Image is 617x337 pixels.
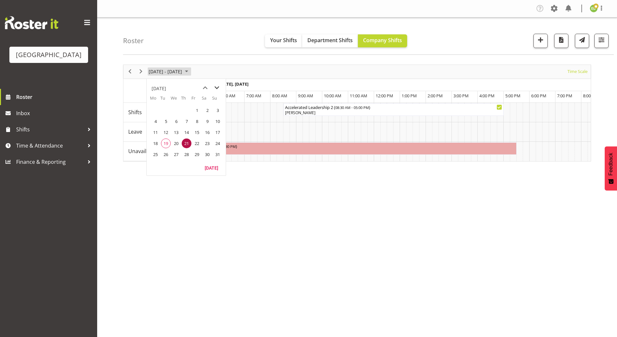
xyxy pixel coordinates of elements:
span: Friday, August 22, 2025 [192,138,202,148]
span: Inbox [16,108,94,118]
span: 7:00 AM [246,93,261,99]
span: 2:00 PM [428,93,443,99]
span: Leave [128,128,142,136]
button: Previous [126,67,134,76]
span: Department Shifts [307,37,353,44]
span: 11:00 AM [350,93,367,99]
div: Repeats every [DATE], [DATE], [DATE], [DATE], [DATE] - [PERSON_NAME] ( ) [65,143,515,149]
span: Sunday, August 17, 2025 [213,127,223,137]
span: [DATE] - [DATE] [148,67,183,76]
span: Monday, August 25, 2025 [151,150,160,159]
span: Sunday, August 10, 2025 [213,116,223,126]
th: Tu [160,95,171,105]
span: Thursday, August 7, 2025 [182,116,191,126]
span: Wednesday, August 13, 2025 [171,127,181,137]
span: Friday, August 15, 2025 [192,127,202,137]
span: Saturday, August 30, 2025 [202,150,212,159]
span: Wednesday, August 20, 2025 [171,138,181,148]
button: August 2025 [148,67,191,76]
div: [PERSON_NAME] [285,110,502,116]
span: 3:00 PM [453,93,469,99]
span: Wednesday, August 27, 2025 [171,150,181,159]
button: previous month [199,82,211,94]
button: Send a list of all shifts for the selected filtered period to all rostered employees. [575,34,589,48]
span: Monday, August 11, 2025 [151,127,160,137]
span: Thursday, August 14, 2025 [182,127,191,137]
span: Thursday, August 21, 2025 [182,138,191,148]
span: Thursday, August 28, 2025 [182,150,191,159]
span: Feedback [608,153,614,175]
span: 08:30 AM - 05:00 PM [335,105,369,110]
span: Saturday, August 2, 2025 [202,105,212,115]
img: Rosterit website logo [5,16,58,29]
span: Time & Attendance [16,141,84,150]
span: Your Shifts [270,37,297,44]
span: Friday, August 29, 2025 [192,150,202,159]
button: Today [200,163,223,172]
span: Monday, August 4, 2025 [151,116,160,126]
span: 12:00 PM [376,93,393,99]
span: 6:00 PM [531,93,546,99]
div: title [152,82,166,95]
th: Sa [202,95,212,105]
th: Mo [150,95,160,105]
span: 5:00 PM [505,93,520,99]
div: previous period [124,65,135,78]
span: 9:00 AM [298,93,313,99]
div: Shifts"s event - Accelerated Leadership 2 Begin From Thursday, August 21, 2025 at 8:30:00 AM GMT+... [283,103,504,116]
span: 4:00 PM [479,93,495,99]
td: Unavailability resource [123,142,217,161]
div: [GEOGRAPHIC_DATA] [16,50,82,60]
h4: Roster [123,37,144,44]
div: August 18 - 24, 2025 [146,65,192,78]
span: Sunday, August 24, 2025 [213,138,223,148]
span: Tuesday, August 26, 2025 [161,150,171,159]
button: Download a PDF of the roster according to the set date range. [554,34,568,48]
th: Th [181,95,191,105]
button: Next [137,67,145,76]
span: [DATE], [DATE] [219,81,248,87]
td: Shifts resource [123,103,217,122]
span: Unavailability [128,147,161,155]
span: Saturday, August 23, 2025 [202,138,212,148]
button: Company Shifts [358,34,407,47]
span: Shifts [16,125,84,134]
button: next month [211,82,223,94]
div: Accelerated Leadership 2 ( ) [285,104,502,110]
span: Time Scale [567,67,588,76]
button: Department Shifts [302,34,358,47]
button: Your Shifts [265,34,302,47]
span: Saturday, August 16, 2025 [202,127,212,137]
span: Tuesday, August 5, 2025 [161,116,171,126]
span: 8:00 AM [272,93,287,99]
span: Saturday, August 9, 2025 [202,116,212,126]
span: 1:00 PM [402,93,417,99]
span: 8:00 PM [583,93,598,99]
span: 10:00 AM [324,93,341,99]
span: Wednesday, August 6, 2025 [171,116,181,126]
button: Filter Shifts [594,34,609,48]
button: Feedback - Show survey [605,146,617,190]
div: next period [135,65,146,78]
th: Fr [191,95,202,105]
div: Timeline Week of August 21, 2025 [123,65,591,162]
button: Time Scale [566,67,589,76]
span: Friday, August 8, 2025 [192,116,202,126]
th: Su [212,95,223,105]
td: Leave resource [123,122,217,142]
div: Unavailability"s event - Repeats every monday, tuesday, wednesday, thursday, friday - Jody Smart ... [63,142,517,155]
span: Finance & Reporting [16,157,84,167]
button: Add a new shift [533,34,548,48]
span: Monday, August 18, 2025 [151,138,160,148]
img: emma-dowman11789.jpg [590,5,598,12]
span: Tuesday, August 19, 2025 [161,138,171,148]
span: 6:00 AM [220,93,235,99]
span: Roster [16,92,94,102]
span: 7:00 PM [557,93,572,99]
span: Sunday, August 3, 2025 [213,105,223,115]
span: Sunday, August 31, 2025 [213,150,223,159]
span: Tuesday, August 12, 2025 [161,127,171,137]
th: We [171,95,181,105]
span: Company Shifts [363,37,402,44]
span: Friday, August 1, 2025 [192,105,202,115]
